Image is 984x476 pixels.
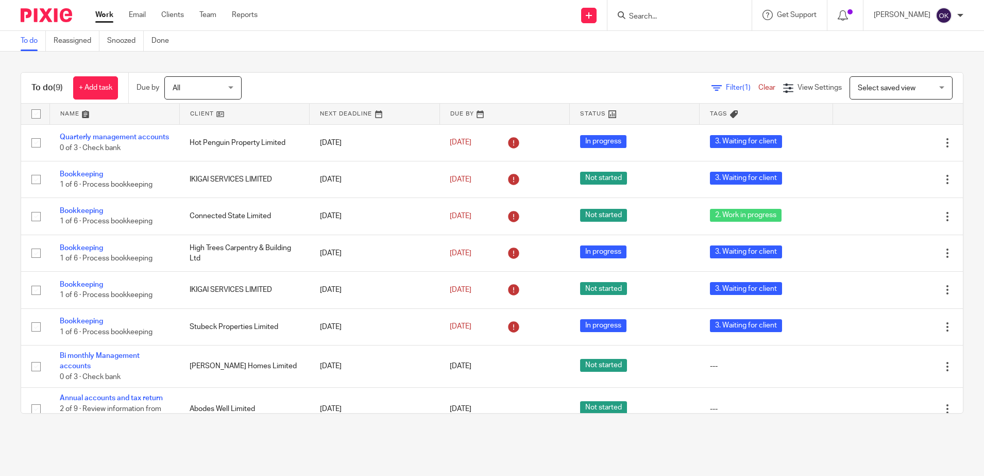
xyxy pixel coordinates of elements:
span: 1 of 6 · Process bookkeeping [60,218,152,225]
a: Done [151,31,177,51]
span: [DATE] [450,212,471,220]
p: Due by [137,83,159,93]
span: 1 of 6 · Process bookkeeping [60,255,152,262]
span: Get Support [777,11,817,19]
span: [DATE] [450,323,471,331]
div: --- [710,404,823,414]
a: Clear [758,84,775,91]
span: [DATE] [450,405,471,413]
span: [DATE] [450,176,471,183]
img: Pixie [21,8,72,22]
a: Clients [161,10,184,20]
td: [DATE] [310,161,439,198]
td: Abodes Well Limited [179,388,309,430]
a: Bookkeeping [60,318,103,325]
a: Bi monthly Management accounts [60,352,140,370]
a: Snoozed [107,31,144,51]
a: Reassigned [54,31,99,51]
a: + Add task [73,76,118,100]
a: Bookkeeping [60,171,103,178]
a: Bookkeeping [60,207,103,215]
span: Select saved view [858,85,915,92]
span: In progress [580,245,626,258]
span: 1 of 6 · Process bookkeeping [60,329,152,336]
a: Work [95,10,113,20]
td: [DATE] [310,346,439,388]
td: [DATE] [310,272,439,308]
span: [DATE] [450,139,471,146]
span: 2 of 9 · Review information from client [60,405,161,423]
span: (9) [53,84,63,92]
a: Quarterly management accounts [60,134,169,141]
td: High Trees Carpentry & Building Ltd [179,235,309,271]
td: Stubeck Properties Limited [179,308,309,345]
img: svg%3E [936,7,952,24]
span: Not started [580,401,627,414]
h1: To do [31,83,63,93]
span: 3. Waiting for client [710,282,782,295]
span: 3. Waiting for client [710,245,782,258]
a: Team [199,10,216,20]
td: Connected State Limited [179,198,309,235]
span: 3. Waiting for client [710,172,782,185]
span: 0 of 3 · Check bank [60,144,121,152]
input: Search [628,12,721,22]
div: --- [710,361,823,371]
span: [DATE] [450,363,471,370]
span: Not started [580,359,627,372]
td: [DATE] [310,235,439,271]
span: 3. Waiting for client [710,135,782,148]
a: Bookkeeping [60,281,103,288]
span: [DATE] [450,286,471,293]
td: [DATE] [310,124,439,161]
span: [DATE] [450,250,471,257]
span: 1 of 6 · Process bookkeeping [60,181,152,188]
td: IKIGAI SERVICES LIMITED [179,272,309,308]
span: In progress [580,135,626,148]
td: Hot Penguin Property Limited [179,124,309,161]
td: [DATE] [310,308,439,345]
a: Email [129,10,146,20]
span: Not started [580,282,627,295]
a: To do [21,31,46,51]
span: View Settings [798,84,842,91]
span: 0 of 3 · Check bank [60,373,121,381]
span: All [173,85,180,92]
a: Annual accounts and tax return [60,395,163,402]
td: [PERSON_NAME] Homes Limited [179,346,309,388]
td: [DATE] [310,388,439,430]
span: Not started [580,209,627,222]
p: [PERSON_NAME] [874,10,930,20]
a: Reports [232,10,258,20]
a: Bookkeeping [60,244,103,252]
td: IKIGAI SERVICES LIMITED [179,161,309,198]
span: (1) [742,84,751,91]
span: 1 of 6 · Process bookkeeping [60,292,152,299]
span: 2. Work in progress [710,209,782,222]
span: In progress [580,319,626,332]
span: Filter [726,84,758,91]
td: [DATE] [310,198,439,235]
span: Tags [710,111,727,117]
span: Not started [580,172,627,185]
span: 3. Waiting for client [710,319,782,332]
